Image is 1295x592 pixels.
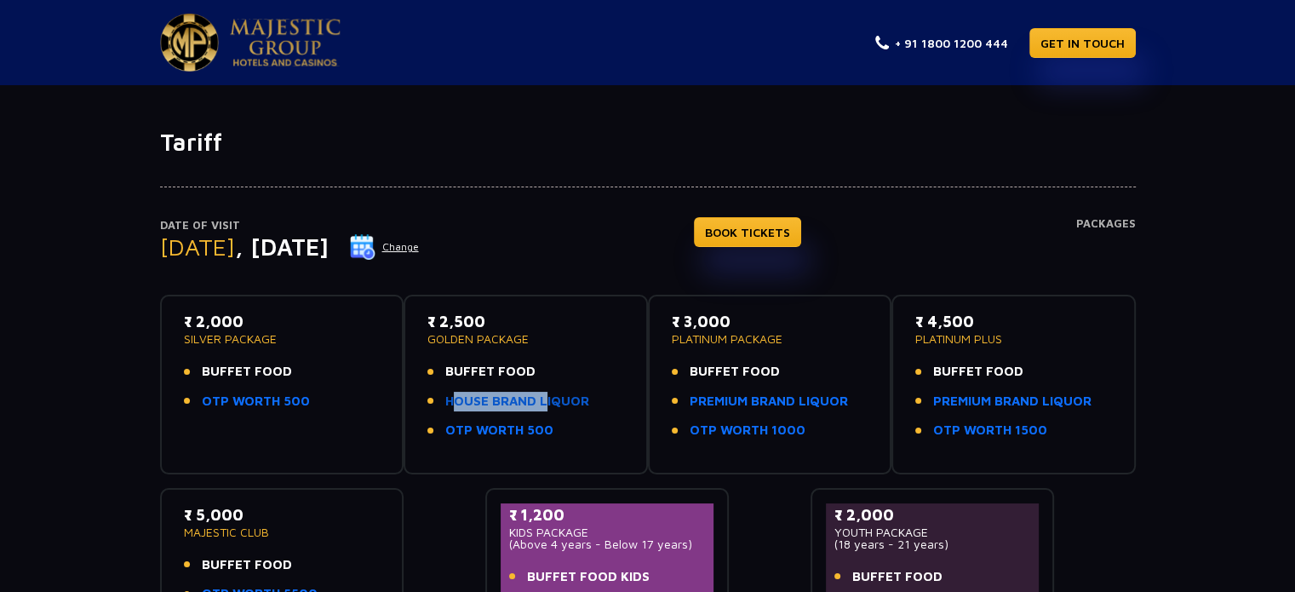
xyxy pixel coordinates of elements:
p: ₹ 2,000 [184,310,381,333]
span: [DATE] [160,233,235,261]
span: BUFFET FOOD [202,362,292,382]
a: + 91 1800 1200 444 [875,34,1008,52]
p: PLATINUM PACKAGE [672,333,868,345]
a: OTP WORTH 500 [445,421,553,440]
p: ₹ 2,000 [834,503,1031,526]
p: YOUTH PACKAGE [834,526,1031,538]
p: (Above 4 years - Below 17 years) [509,538,706,550]
a: GET IN TOUCH [1029,28,1136,58]
p: Date of Visit [160,217,420,234]
p: MAJESTIC CLUB [184,526,381,538]
p: ₹ 4,500 [915,310,1112,333]
p: ₹ 5,000 [184,503,381,526]
span: BUFFET FOOD [690,362,780,382]
button: Change [349,233,420,261]
p: PLATINUM PLUS [915,333,1112,345]
p: KIDS PACKAGE [509,526,706,538]
p: ₹ 2,500 [427,310,624,333]
h4: Packages [1076,217,1136,279]
span: BUFFET FOOD [852,567,943,587]
a: PREMIUM BRAND LIQUOR [933,392,1092,411]
a: OTP WORTH 500 [202,392,310,411]
p: GOLDEN PACKAGE [427,333,624,345]
span: , [DATE] [235,233,329,261]
a: BOOK TICKETS [694,217,801,247]
a: HOUSE BRAND LIQUOR [445,392,589,411]
a: OTP WORTH 1000 [690,421,805,440]
a: OTP WORTH 1500 [933,421,1047,440]
img: Majestic Pride [160,14,219,72]
a: PREMIUM BRAND LIQUOR [690,392,848,411]
h1: Tariff [160,128,1136,157]
p: (18 years - 21 years) [834,538,1031,550]
span: BUFFET FOOD KIDS [527,567,650,587]
p: ₹ 3,000 [672,310,868,333]
span: BUFFET FOOD [202,555,292,575]
span: BUFFET FOOD [445,362,536,382]
span: BUFFET FOOD [933,362,1023,382]
p: ₹ 1,200 [509,503,706,526]
img: Majestic Pride [230,19,341,66]
p: SILVER PACKAGE [184,333,381,345]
